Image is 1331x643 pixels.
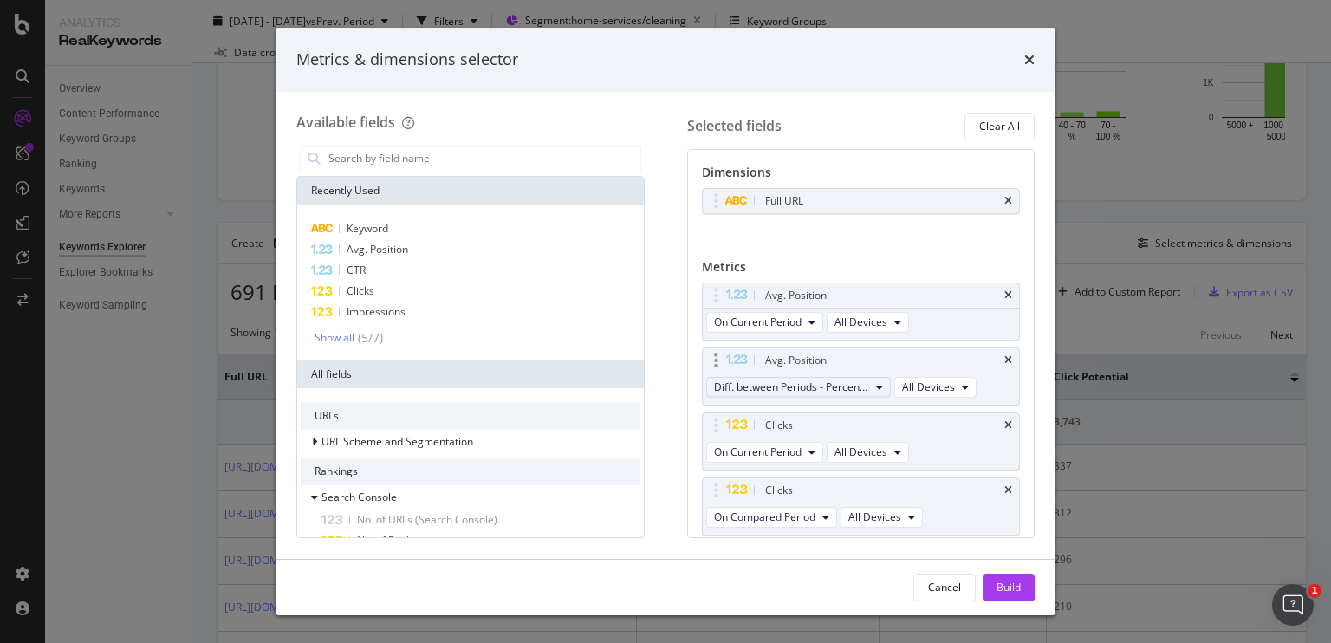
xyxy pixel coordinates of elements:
div: Metrics [702,258,1021,283]
div: Avg. Position [765,287,827,304]
span: On Current Period [714,445,802,459]
div: Show all [315,332,354,344]
div: Dimensions [702,164,1021,188]
div: Avg. PositiontimesDiff. between Periods - PercentageAll Devices [702,347,1021,406]
span: All Devices [902,380,955,394]
div: times [1004,290,1012,301]
span: Keyword [347,221,388,236]
div: times [1004,196,1012,206]
div: Clicks [765,417,793,434]
div: ClickstimesOn Compared PeriodAll Devices [702,477,1021,536]
button: All Devices [894,377,977,398]
div: times [1004,355,1012,366]
input: Search by field name [327,146,640,172]
span: All Devices [848,510,901,524]
div: Clicks [765,482,793,499]
div: Recently Used [297,177,644,205]
div: Selected fields [687,116,782,136]
span: Clicks [347,283,374,298]
div: ( 5 / 7 ) [354,329,383,347]
span: 1 [1308,584,1321,598]
button: Diff. between Periods - Percentage [706,377,891,398]
span: Search Console [321,490,397,504]
iframe: Intercom live chat [1272,584,1314,626]
span: Diff. between Periods - Percentage [714,380,869,394]
span: CTR [347,263,366,277]
div: Full URL [765,192,803,210]
div: Full URLtimes [702,188,1021,214]
button: All Devices [841,507,923,528]
div: Build [997,580,1021,594]
button: Cancel [913,574,976,601]
span: On Current Period [714,315,802,329]
div: times [1004,420,1012,431]
div: ClickstimesOn Current PeriodAll Devices [702,412,1021,471]
button: On Compared Period [706,507,837,528]
span: All Devices [834,445,887,459]
button: All Devices [827,442,909,463]
div: times [1004,485,1012,496]
div: Clear All [979,119,1020,133]
span: URL Scheme and Segmentation [321,434,473,449]
span: On Compared Period [714,510,815,524]
button: Clear All [964,113,1035,140]
span: Avg. Position [347,242,408,257]
button: On Current Period [706,312,823,333]
div: Metrics & dimensions selector [296,49,518,71]
button: Build [983,574,1035,601]
div: Avg. PositiontimesOn Current PeriodAll Devices [702,283,1021,341]
span: Impressions [347,304,406,319]
div: Rankings [301,458,640,485]
button: All Devices [827,312,909,333]
div: All fields [297,360,644,388]
div: Cancel [928,580,961,594]
button: On Current Period [706,442,823,463]
div: Available fields [296,113,395,132]
div: modal [276,28,1055,615]
span: All Devices [834,315,887,329]
div: times [1024,49,1035,71]
span: No. of URLs (Search Console) [357,512,497,527]
div: URLs [301,402,640,430]
div: Avg. Position [765,352,827,369]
